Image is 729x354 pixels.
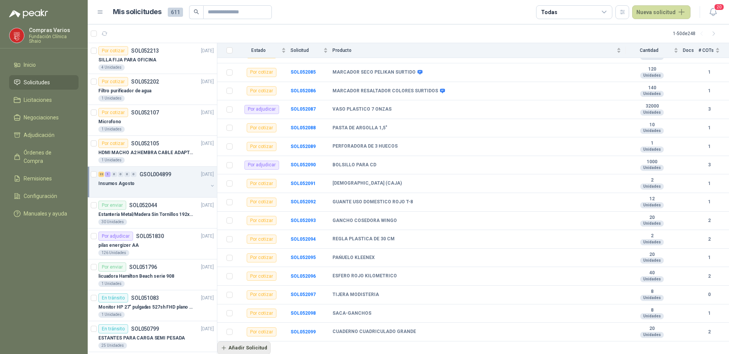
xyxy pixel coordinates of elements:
[247,309,276,318] div: Por cotizar
[194,9,199,14] span: search
[332,255,375,261] b: PAŃUELO KLEENEX
[88,198,217,228] a: Por enviarSOL052044[DATE] Estantería Metal/Madera Sin Tornillos 192x100x50 cm 5 Niveles Gris30 Un...
[24,131,55,139] span: Adjudicación
[24,113,59,122] span: Negociaciones
[247,253,276,262] div: Por cotizar
[332,180,402,187] b: [DEMOGRAPHIC_DATA] (CAJA)
[88,105,217,136] a: Por cotizarSOL052107[DATE] Microfono1 Unidades
[698,236,720,243] b: 2
[626,289,678,295] b: 8
[24,96,52,104] span: Licitaciones
[201,47,214,55] p: [DATE]
[98,201,126,210] div: Por enviar
[632,5,690,19] button: Nueva solicitud
[332,69,416,76] b: MARCADOR SECO PELIKAN SURTIDO
[247,68,276,77] div: Por cotizar
[9,128,79,142] a: Adjudicación
[626,307,678,314] b: 8
[706,5,720,19] button: 20
[332,329,416,335] b: CUADERNO CUADRICULADO GRANDE
[332,48,615,53] span: Producto
[332,292,379,298] b: TIJERA MODISTERIA
[291,125,316,130] b: SOL052088
[673,27,720,40] div: 1 - 50 de 248
[24,78,50,87] span: Solicitudes
[201,202,214,209] p: [DATE]
[698,273,720,280] b: 2
[98,262,126,272] div: Por enviar
[291,144,316,149] b: SOL052089
[640,295,664,301] div: Unidades
[332,106,392,113] b: VASO PLASTICO 7 ONZAS
[247,327,276,336] div: Por cotizar
[626,326,678,332] b: 20
[237,48,280,53] span: Estado
[98,46,128,55] div: Por cotizar
[626,270,678,276] b: 40
[640,220,664,227] div: Unidades
[291,199,316,204] a: SOL052092
[640,239,664,245] div: Unidades
[291,69,316,75] a: SOL052085
[626,233,678,239] b: 2
[626,159,678,165] b: 1000
[29,27,79,33] p: Compras Varios
[698,43,729,58] th: # COTs
[698,198,720,206] b: 1
[332,273,397,279] b: ESFERO ROJO KILOMETRICO
[140,172,171,177] p: GSOL004899
[640,202,664,208] div: Unidades
[698,180,720,187] b: 1
[332,88,438,94] b: MARCADOR RESALTADOR COLORES SURTIDOS
[640,332,664,338] div: Unidades
[201,233,214,240] p: [DATE]
[98,170,215,194] a: 22 1 0 0 0 0 GSOL004899[DATE] Insumos Agosto
[88,259,217,290] a: Por enviarSOL051796[DATE] licuadora Hamilton Beach serie 9081 Unidades
[698,69,720,76] b: 1
[201,171,214,178] p: [DATE]
[640,72,664,79] div: Unidades
[98,180,135,187] p: Insumos Agosto
[291,311,316,316] b: SOL052098
[98,232,133,241] div: Por adjudicar
[640,165,664,171] div: Unidades
[98,242,139,249] p: pilas energizer AA
[332,311,371,317] b: SACA-GANCHOS
[9,93,79,107] a: Licitaciones
[291,218,316,223] a: SOL052093
[291,274,316,279] a: SOL052096
[291,292,316,297] a: SOL052097
[9,145,79,168] a: Órdenes de Compra
[105,172,111,177] div: 1
[129,203,157,208] p: SOL052044
[113,6,162,18] h1: Mis solicitudes
[247,179,276,188] div: Por cotizar
[98,324,128,333] div: En tránsito
[291,43,332,58] th: Solicitud
[247,290,276,299] div: Por cotizar
[626,43,683,58] th: Cantidad
[626,103,678,109] b: 32000
[9,206,79,221] a: Manuales y ayuda
[131,172,136,177] div: 0
[332,218,397,224] b: GANCHO COSEDORA WINGO
[9,171,79,186] a: Remisiones
[201,109,214,116] p: [DATE]
[291,162,316,167] a: SOL052090
[9,189,79,203] a: Configuración
[244,161,279,170] div: Por adjudicar
[626,196,678,202] b: 12
[98,219,127,225] div: 30 Unidades
[698,291,720,298] b: 0
[247,216,276,225] div: Por cotizar
[118,172,124,177] div: 0
[626,140,678,146] b: 1
[244,105,279,114] div: Por adjudicar
[291,329,316,335] b: SOL052099
[247,272,276,281] div: Por cotizar
[640,276,664,282] div: Unidades
[698,254,720,261] b: 1
[88,290,217,321] a: En tránsitoSOL051083[DATE] Monitor HP 27" pulgadas 527sh FHD plano negro1 Unidades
